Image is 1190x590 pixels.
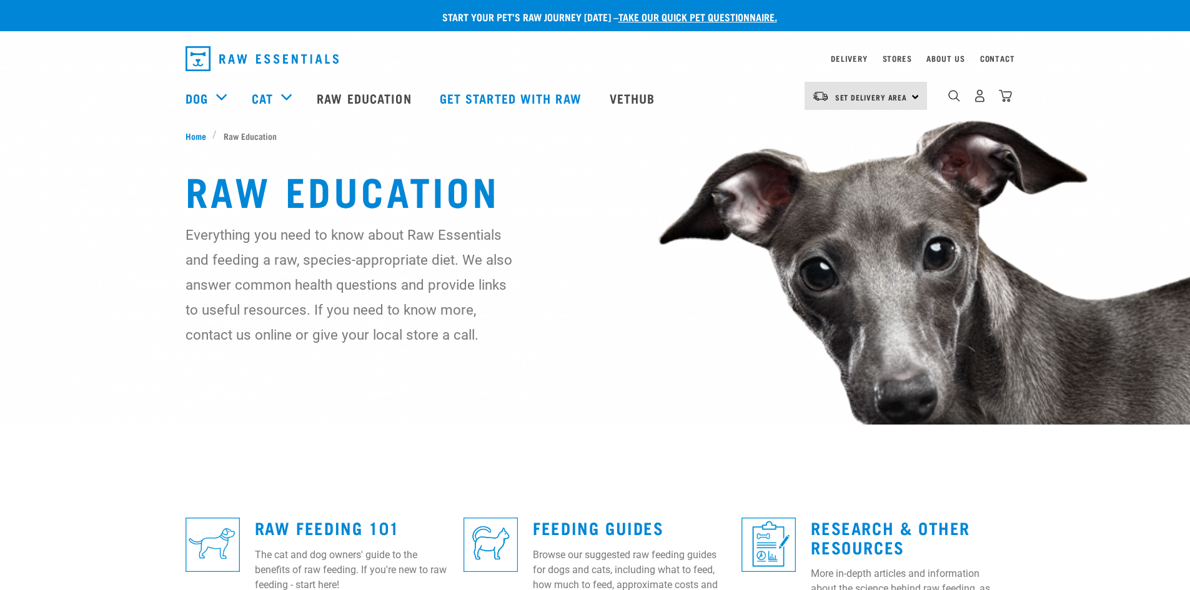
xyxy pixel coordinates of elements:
[973,89,986,102] img: user.png
[186,167,1005,212] h1: Raw Education
[835,95,908,99] span: Set Delivery Area
[186,129,213,142] a: Home
[255,523,400,532] a: Raw Feeding 101
[186,46,339,71] img: Raw Essentials Logo
[252,89,273,107] a: Cat
[186,89,208,107] a: Dog
[811,523,970,551] a: Research & Other Resources
[464,518,518,572] img: re-icons-cat2-sq-blue.png
[812,91,829,102] img: van-moving.png
[176,41,1015,76] nav: dropdown navigation
[999,89,1012,102] img: home-icon@2x.png
[926,56,964,61] a: About Us
[186,222,513,347] p: Everything you need to know about Raw Essentials and feeding a raw, species-appropriate diet. We ...
[186,129,1005,142] nav: breadcrumbs
[597,73,671,123] a: Vethub
[304,73,427,123] a: Raw Education
[883,56,912,61] a: Stores
[186,129,206,142] span: Home
[831,56,867,61] a: Delivery
[980,56,1015,61] a: Contact
[618,14,777,19] a: take our quick pet questionnaire.
[427,73,597,123] a: Get started with Raw
[533,523,663,532] a: Feeding Guides
[186,518,240,572] img: re-icons-dog3-sq-blue.png
[948,90,960,102] img: home-icon-1@2x.png
[741,518,796,572] img: re-icons-healthcheck1-sq-blue.png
